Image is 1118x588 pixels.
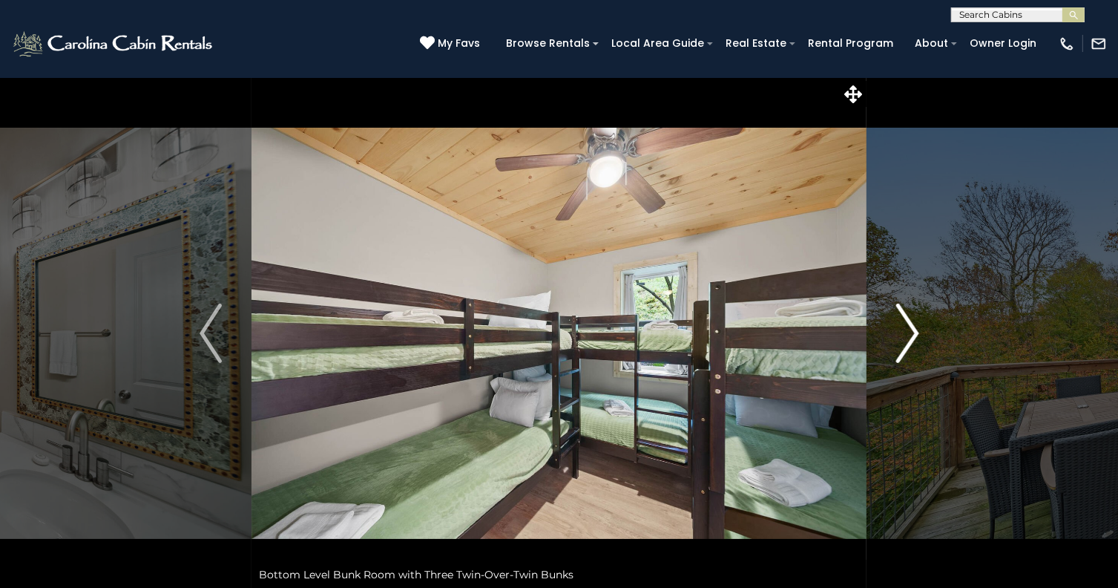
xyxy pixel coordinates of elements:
img: arrow [896,304,918,363]
img: mail-regular-white.png [1091,36,1107,52]
img: White-1-2.png [11,29,217,59]
a: Local Area Guide [604,32,711,55]
a: Owner Login [962,32,1044,55]
span: My Favs [438,36,480,51]
a: Rental Program [800,32,901,55]
img: arrow [200,304,222,363]
img: phone-regular-white.png [1059,36,1075,52]
a: My Favs [420,36,484,52]
a: About [907,32,956,55]
a: Real Estate [718,32,794,55]
a: Browse Rentals [499,32,597,55]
